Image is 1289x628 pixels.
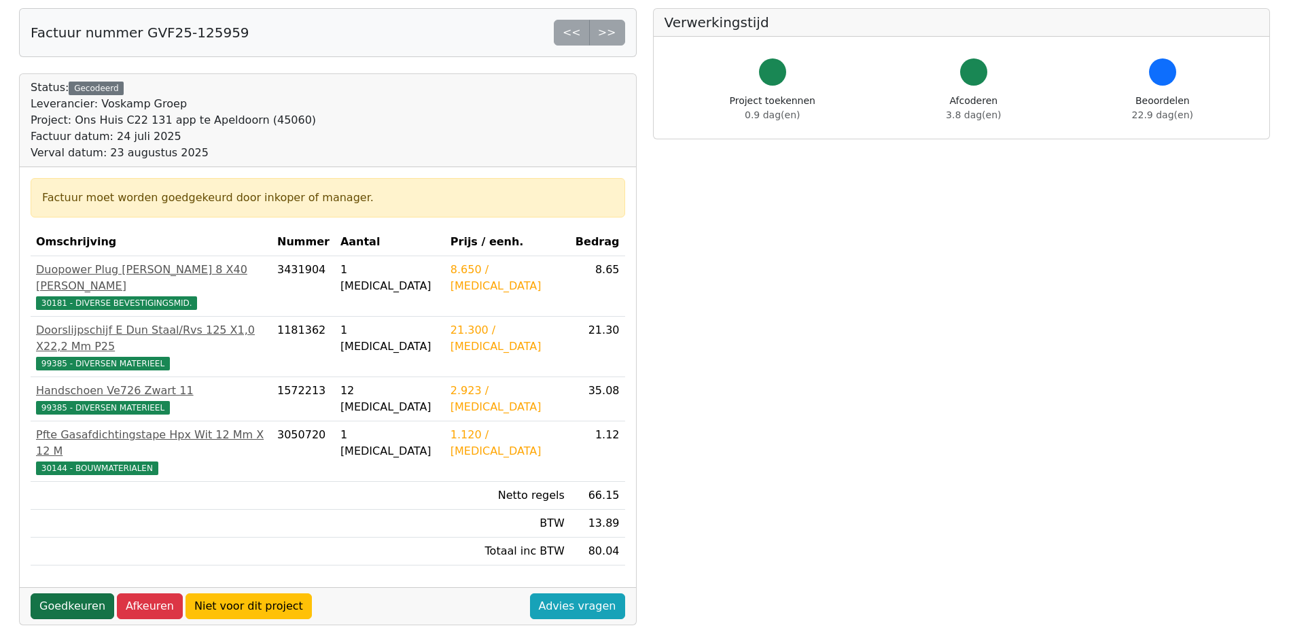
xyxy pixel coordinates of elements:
[69,82,124,95] div: Gecodeerd
[31,112,316,128] div: Project: Ons Huis C22 131 app te Apeldoorn (45060)
[272,256,335,317] td: 3431904
[946,94,1001,122] div: Afcoderen
[730,94,815,122] div: Project toekennen
[36,401,170,415] span: 99385 - DIVERSEN MATERIEEL
[117,593,183,619] a: Afkeuren
[451,383,565,415] div: 2.923 / [MEDICAL_DATA]
[36,322,266,355] div: Doorslijpschijf E Dun Staal/Rvs 125 X1,0 X22,2 Mm P25
[36,262,266,311] a: Duopower Plug [PERSON_NAME] 8 X40 [PERSON_NAME]30181 - DIVERSE BEVESTIGINGSMID.
[186,593,312,619] a: Niet voor dit project
[272,421,335,482] td: 3050720
[31,24,249,41] h5: Factuur nummer GVF25-125959
[451,322,565,355] div: 21.300 / [MEDICAL_DATA]
[36,427,266,476] a: Pfte Gasafdichtingstape Hpx Wit 12 Mm X 12 M30144 - BOUWMATERIALEN
[570,377,625,421] td: 35.08
[451,427,565,459] div: 1.120 / [MEDICAL_DATA]
[36,427,266,459] div: Pfte Gasafdichtingstape Hpx Wit 12 Mm X 12 M
[272,228,335,256] th: Nummer
[36,357,170,370] span: 99385 - DIVERSEN MATERIEEL
[31,80,316,161] div: Status:
[570,421,625,482] td: 1.12
[570,317,625,377] td: 21.30
[445,482,570,510] td: Netto regels
[1132,109,1193,120] span: 22.9 dag(en)
[31,593,114,619] a: Goedkeuren
[36,262,266,294] div: Duopower Plug [PERSON_NAME] 8 X40 [PERSON_NAME]
[451,262,565,294] div: 8.650 / [MEDICAL_DATA]
[36,383,266,415] a: Handschoen Ve726 Zwart 1199385 - DIVERSEN MATERIEEL
[1132,94,1193,122] div: Beoordelen
[31,228,272,256] th: Omschrijving
[570,228,625,256] th: Bedrag
[665,14,1259,31] h5: Verwerkingstijd
[36,383,266,399] div: Handschoen Ve726 Zwart 11
[340,427,440,459] div: 1 [MEDICAL_DATA]
[335,228,445,256] th: Aantal
[272,377,335,421] td: 1572213
[36,461,158,475] span: 30144 - BOUWMATERIALEN
[272,317,335,377] td: 1181362
[570,510,625,538] td: 13.89
[570,256,625,317] td: 8.65
[445,538,570,565] td: Totaal inc BTW
[570,538,625,565] td: 80.04
[745,109,800,120] span: 0.9 dag(en)
[530,593,625,619] a: Advies vragen
[946,109,1001,120] span: 3.8 dag(en)
[31,145,316,161] div: Verval datum: 23 augustus 2025
[445,510,570,538] td: BTW
[340,383,440,415] div: 12 [MEDICAL_DATA]
[570,482,625,510] td: 66.15
[340,262,440,294] div: 1 [MEDICAL_DATA]
[445,228,570,256] th: Prijs / eenh.
[42,190,614,206] div: Factuur moet worden goedgekeurd door inkoper of manager.
[36,296,197,310] span: 30181 - DIVERSE BEVESTIGINGSMID.
[340,322,440,355] div: 1 [MEDICAL_DATA]
[31,96,316,112] div: Leverancier: Voskamp Groep
[36,322,266,371] a: Doorslijpschijf E Dun Staal/Rvs 125 X1,0 X22,2 Mm P2599385 - DIVERSEN MATERIEEL
[31,128,316,145] div: Factuur datum: 24 juli 2025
